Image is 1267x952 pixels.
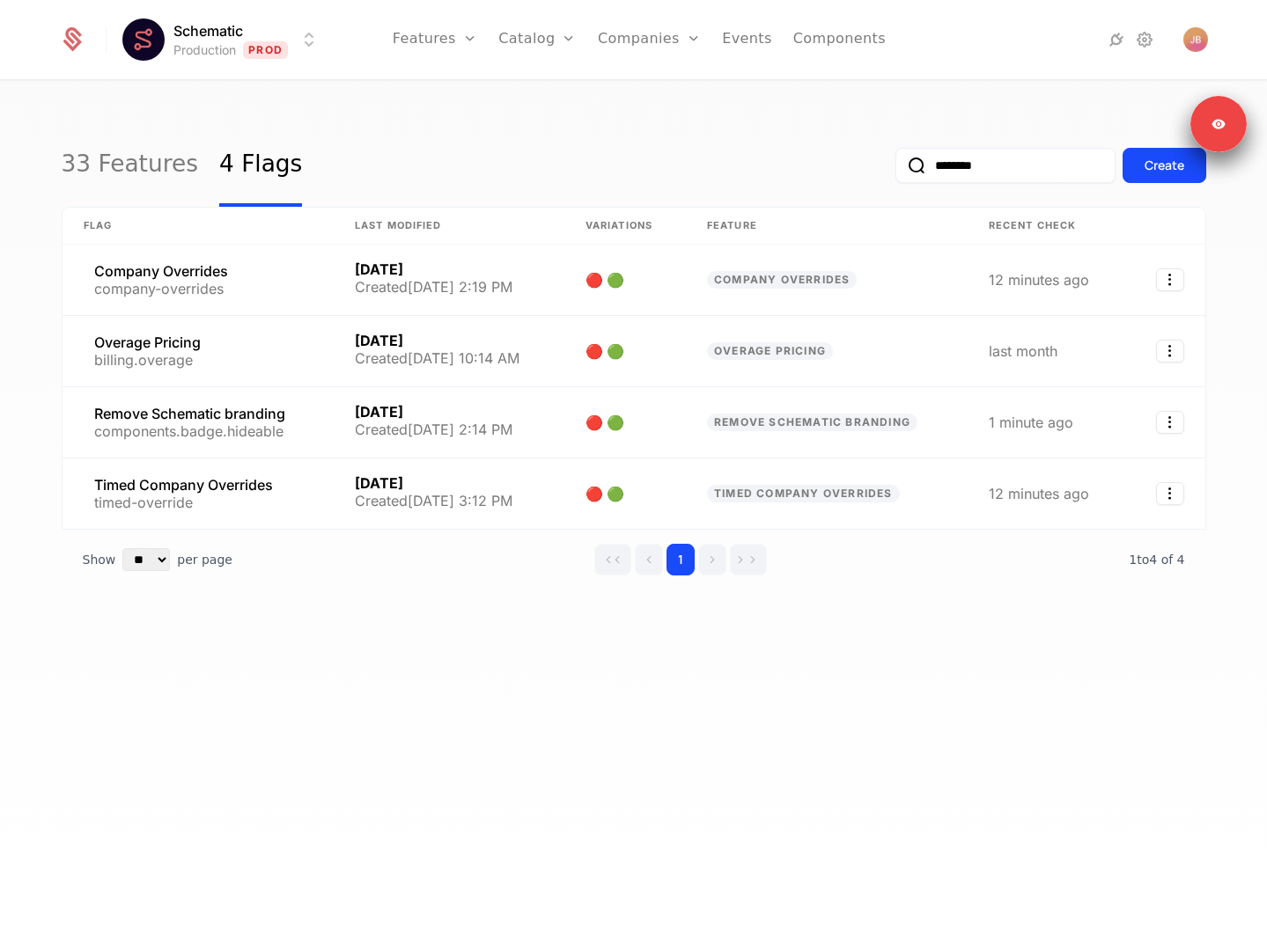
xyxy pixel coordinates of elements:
[334,208,564,245] th: Last Modified
[63,208,335,245] th: Flag
[177,551,232,568] span: per page
[173,20,243,41] span: Schematic
[1145,157,1184,174] div: Create
[1156,411,1184,434] button: Select action
[1106,29,1127,50] a: Integrations
[1156,268,1184,291] button: Select action
[1134,29,1155,50] a: Settings
[1183,27,1208,52] img: Jon Brasted
[564,208,686,245] th: Variations
[243,41,288,59] span: Prod
[968,208,1126,245] th: Recent check
[1129,553,1184,567] span: 4
[730,544,767,575] button: Go to last page
[122,548,170,571] select: Select page size
[122,18,165,61] img: Schematic
[62,530,1206,590] div: Table pagination
[1129,553,1176,567] span: 1 to 4 of
[686,208,968,245] th: Feature
[62,124,198,207] a: 33 Features
[635,544,663,575] button: Go to previous page
[594,544,767,575] div: Page navigation
[1123,148,1206,183] button: Create
[219,124,302,207] a: 4 Flags
[83,551,116,568] span: Show
[594,544,631,575] button: Go to first page
[667,544,695,575] button: Go to page 1
[698,544,726,575] button: Go to next page
[1183,27,1208,52] button: Open user button
[1156,482,1184,505] button: Select action
[128,20,320,59] button: Select environment
[173,41,236,59] div: Production
[1156,340,1184,362] button: Select action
